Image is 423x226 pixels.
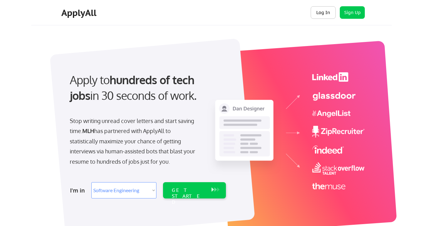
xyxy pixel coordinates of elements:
strong: hundreds of tech jobs [70,73,197,102]
div: I'm in [70,185,88,195]
button: Sign Up [340,6,365,19]
div: GET STARTED [172,187,205,205]
div: Stop writing unread cover letters and start saving time. has partnered with ApplyAll to statistic... [70,116,198,167]
div: ApplyAll [61,8,98,18]
button: Log In [311,6,336,19]
div: Apply to in 30 seconds of work. [70,72,223,104]
strong: MLH [82,127,94,134]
